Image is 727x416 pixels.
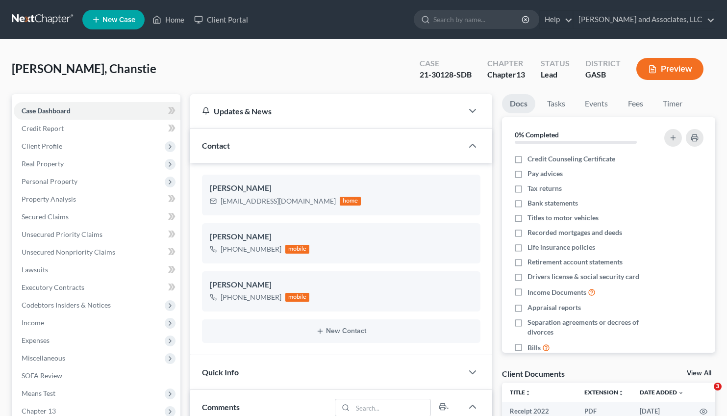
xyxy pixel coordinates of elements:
span: Client Profile [22,142,62,150]
a: Date Added expand_more [640,389,684,396]
input: Search by name... [433,10,523,28]
a: Docs [502,94,535,113]
div: [PERSON_NAME] [210,279,473,291]
span: Miscellaneous [22,354,65,362]
span: 3 [714,383,722,390]
div: Case [420,58,472,69]
span: Chapter 13 [22,407,56,415]
a: Unsecured Priority Claims [14,226,180,243]
a: SOFA Review [14,367,180,385]
div: [PHONE_NUMBER] [221,244,281,254]
div: mobile [285,245,310,254]
a: Events [577,94,616,113]
i: expand_more [678,390,684,396]
input: Search... [353,399,431,416]
a: Unsecured Nonpriority Claims [14,243,180,261]
a: Executory Contracts [14,279,180,296]
iframe: Intercom live chat [694,383,717,406]
a: Home [148,11,189,28]
span: Case Dashboard [22,106,71,115]
span: Drivers license & social security card [527,272,639,282]
a: Tasks [539,94,573,113]
div: Chapter [487,58,525,69]
div: mobile [285,293,310,302]
span: Unsecured Nonpriority Claims [22,248,115,256]
a: Timer [655,94,690,113]
span: Lawsuits [22,265,48,274]
div: [PERSON_NAME] [210,231,473,243]
span: Contact [202,141,230,150]
span: Income Documents [527,287,586,297]
span: Income [22,318,44,327]
a: Extensionunfold_more [584,389,624,396]
span: Separation agreements or decrees of divorces [527,317,653,337]
button: Preview [636,58,703,80]
div: GASB [585,69,621,80]
span: Titles to motor vehicles [527,213,599,223]
div: Updates & News [202,106,451,116]
span: Bills [527,343,541,353]
span: Recorded mortgages and deeds [527,228,622,237]
div: home [340,197,361,206]
span: Real Property [22,159,64,168]
span: Tax returns [527,183,562,193]
a: Credit Report [14,120,180,137]
span: Appraisal reports [527,303,581,312]
span: Pay advices [527,169,563,179]
div: Client Documents [502,368,565,379]
a: Property Analysis [14,190,180,208]
a: Lawsuits [14,261,180,279]
span: Executory Contracts [22,283,84,291]
div: Chapter [487,69,525,80]
span: Secured Claims [22,212,69,221]
span: Expenses [22,336,50,344]
span: Unsecured Priority Claims [22,230,102,238]
span: Personal Property [22,177,77,185]
span: Life insurance policies [527,242,595,252]
div: [EMAIL_ADDRESS][DOMAIN_NAME] [221,196,336,206]
div: Status [541,58,570,69]
span: Bank statements [527,198,578,208]
span: Property Analysis [22,195,76,203]
div: 21-30128-SDB [420,69,472,80]
span: 13 [516,70,525,79]
span: [PERSON_NAME], Chanstie [12,61,156,76]
a: View All [687,370,711,377]
span: Quick Info [202,367,239,377]
i: unfold_more [618,390,624,396]
span: SOFA Review [22,371,62,380]
span: Credit Counseling Certificate [527,154,615,164]
a: Case Dashboard [14,102,180,120]
a: Help [540,11,573,28]
button: New Contact [210,327,473,335]
span: New Case [102,16,135,24]
div: Lead [541,69,570,80]
strong: 0% Completed [515,130,559,139]
span: Credit Report [22,124,64,132]
div: District [585,58,621,69]
a: Fees [620,94,651,113]
a: Titleunfold_more [510,389,531,396]
span: Comments [202,402,240,412]
a: Secured Claims [14,208,180,226]
a: Client Portal [189,11,253,28]
span: Retirement account statements [527,257,623,267]
a: [PERSON_NAME] and Associates, LLC [574,11,715,28]
div: [PHONE_NUMBER] [221,292,281,302]
span: Means Test [22,389,55,397]
span: Codebtors Insiders & Notices [22,301,111,309]
i: unfold_more [525,390,531,396]
div: [PERSON_NAME] [210,182,473,194]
